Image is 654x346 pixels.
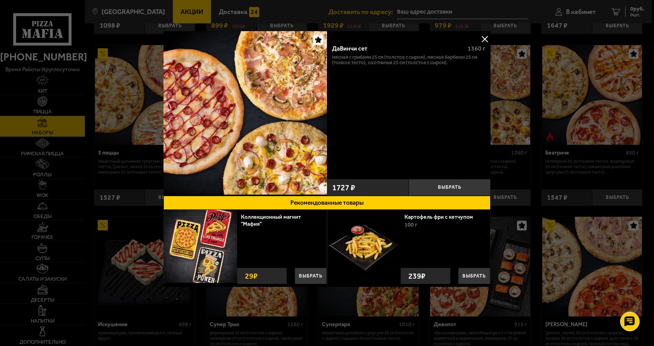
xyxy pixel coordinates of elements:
[404,221,417,228] span: 100 г
[243,268,260,284] strong: 29 ₽
[163,31,327,195] img: ДаВинчи сет
[458,268,490,284] button: Выбрать
[332,45,461,53] div: ДаВинчи сет
[409,179,490,196] button: Выбрать
[295,268,327,284] button: Выбрать
[468,45,485,52] span: 1360 г
[163,196,490,210] button: Рекомендованные товары
[163,31,327,196] a: ДаВинчи сет
[241,214,301,227] a: Коллекционный магнит "Мафия"
[406,268,427,284] strong: 239 ₽
[332,183,355,191] span: 1727 ₽
[404,214,480,220] a: Картофель фри с кетчупом
[332,54,485,65] p: Мясная с грибами 25 см (толстое с сыром), Мясная Барбекю 25 см (тонкое тесто), Охотничья 25 см (т...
